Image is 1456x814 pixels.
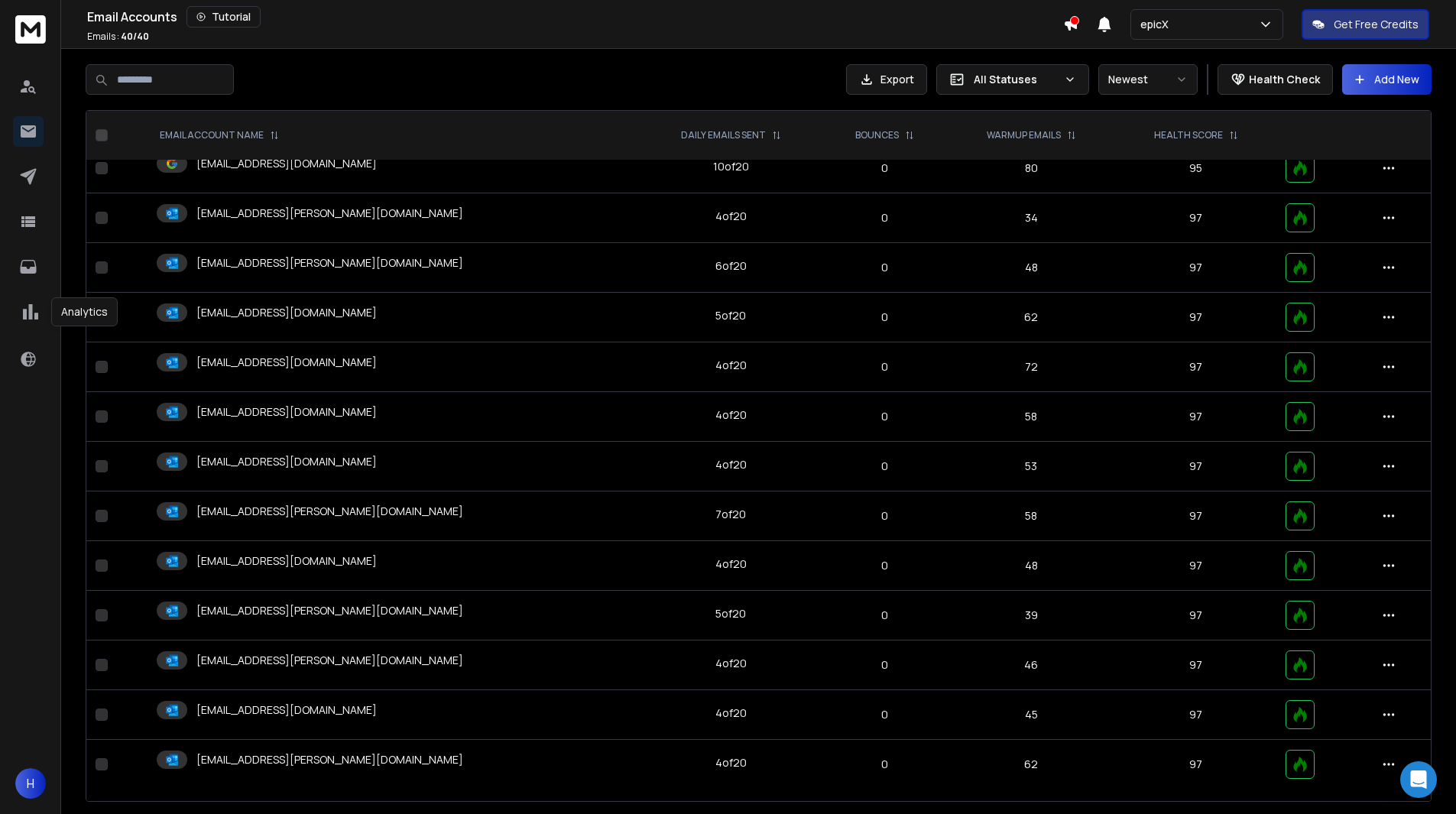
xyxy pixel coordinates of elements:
[196,553,377,569] p: [EMAIL_ADDRESS][DOMAIN_NAME]
[1342,64,1432,95] button: Add New
[715,606,746,621] div: 5 of 20
[1218,64,1333,95] button: Health Check
[832,310,938,325] p: 0
[947,144,1116,193] td: 80
[1116,243,1277,293] td: 97
[1116,144,1277,193] td: 95
[832,210,938,225] p: 0
[715,407,747,423] div: 4 of 20
[947,293,1116,342] td: 62
[947,491,1116,541] td: 58
[1154,129,1223,141] p: HEALTH SCORE
[1249,72,1320,87] p: Health Check
[974,72,1058,87] p: All Statuses
[715,358,747,373] div: 4 of 20
[196,156,377,171] p: [EMAIL_ADDRESS][DOMAIN_NAME]
[1116,293,1277,342] td: 97
[832,260,938,275] p: 0
[947,193,1116,243] td: 34
[1098,64,1198,95] button: Newest
[681,129,766,141] p: DAILY EMAILS SENT
[832,558,938,573] p: 0
[196,305,377,320] p: [EMAIL_ADDRESS][DOMAIN_NAME]
[186,6,261,28] button: Tutorial
[947,690,1116,740] td: 45
[715,507,746,522] div: 7 of 20
[832,608,938,623] p: 0
[947,640,1116,690] td: 46
[1116,342,1277,392] td: 97
[1116,442,1277,491] td: 97
[987,129,1061,141] p: WARMUP EMAILS
[51,297,118,326] div: Analytics
[715,556,747,572] div: 4 of 20
[832,657,938,673] p: 0
[1116,690,1277,740] td: 97
[1116,740,1277,790] td: 97
[832,359,938,375] p: 0
[1116,392,1277,442] td: 97
[855,129,899,141] p: BOUNCES
[196,404,377,420] p: [EMAIL_ADDRESS][DOMAIN_NAME]
[1116,491,1277,541] td: 97
[832,459,938,474] p: 0
[947,243,1116,293] td: 48
[1116,591,1277,640] td: 97
[947,342,1116,392] td: 72
[846,64,927,95] button: Export
[1140,17,1175,32] p: epicX
[832,161,938,176] p: 0
[87,6,1063,28] div: Email Accounts
[832,707,938,722] p: 0
[196,752,463,767] p: [EMAIL_ADDRESS][PERSON_NAME][DOMAIN_NAME]
[715,755,747,770] div: 4 of 20
[1116,640,1277,690] td: 97
[121,30,149,43] span: 40 / 40
[715,457,747,472] div: 4 of 20
[715,308,746,323] div: 5 of 20
[947,591,1116,640] td: 39
[196,454,377,469] p: [EMAIL_ADDRESS][DOMAIN_NAME]
[947,392,1116,442] td: 58
[196,206,463,221] p: [EMAIL_ADDRESS][PERSON_NAME][DOMAIN_NAME]
[832,508,938,524] p: 0
[832,409,938,424] p: 0
[715,258,747,274] div: 6 of 20
[715,656,747,671] div: 4 of 20
[15,768,46,799] button: H
[1302,9,1429,40] button: Get Free Credits
[713,159,749,174] div: 10 of 20
[196,702,377,718] p: [EMAIL_ADDRESS][DOMAIN_NAME]
[196,653,463,668] p: [EMAIL_ADDRESS][PERSON_NAME][DOMAIN_NAME]
[947,740,1116,790] td: 62
[1116,541,1277,591] td: 97
[87,31,149,43] p: Emails :
[832,757,938,772] p: 0
[1400,761,1437,798] div: Open Intercom Messenger
[947,541,1116,591] td: 48
[715,705,747,721] div: 4 of 20
[196,603,463,618] p: [EMAIL_ADDRESS][PERSON_NAME][DOMAIN_NAME]
[947,442,1116,491] td: 53
[196,355,377,370] p: [EMAIL_ADDRESS][DOMAIN_NAME]
[1116,193,1277,243] td: 97
[715,209,747,224] div: 4 of 20
[160,129,279,141] div: EMAIL ACCOUNT NAME
[1334,17,1419,32] p: Get Free Credits
[196,504,463,519] p: [EMAIL_ADDRESS][PERSON_NAME][DOMAIN_NAME]
[196,255,463,271] p: [EMAIL_ADDRESS][PERSON_NAME][DOMAIN_NAME]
